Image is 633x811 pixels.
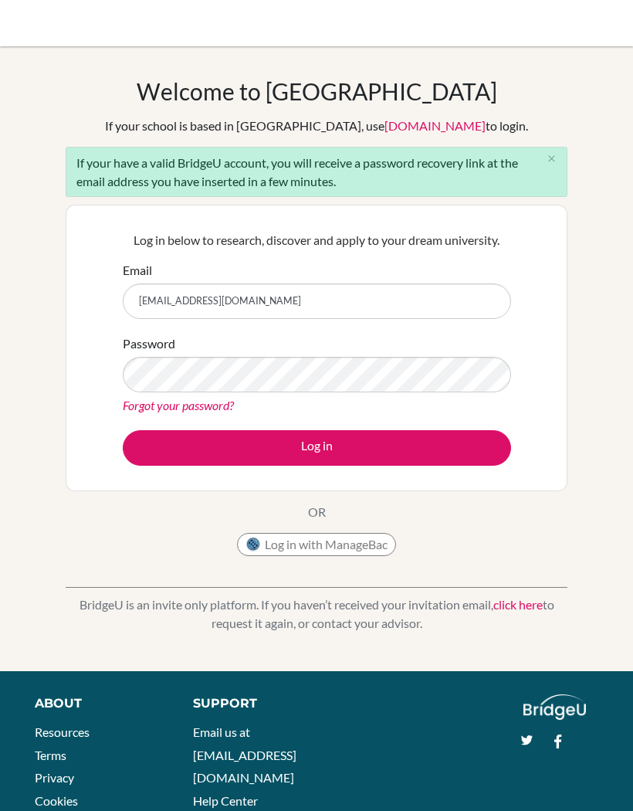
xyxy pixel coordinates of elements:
div: If your school is based in [GEOGRAPHIC_DATA], use to login. [105,117,528,135]
label: Password [123,334,175,353]
img: logo_white@2x-f4f0deed5e89b7ecb1c2cc34c3e3d731f90f0f143d5ea2071677605dd97b5244.png [523,694,586,720]
h1: Welcome to [GEOGRAPHIC_DATA] [137,77,497,105]
label: Email [123,261,152,280]
a: Forgot your password? [123,398,234,412]
p: OR [308,503,326,521]
p: BridgeU is an invite only platform. If you haven’t received your invitation email, to request it ... [66,596,567,633]
div: About [35,694,158,713]
button: Log in with ManageBac [237,533,396,556]
p: Log in below to research, discover and apply to your dream university. [123,231,511,249]
a: Terms [35,748,66,762]
a: Email us at [EMAIL_ADDRESS][DOMAIN_NAME] [193,724,296,785]
div: If your have a valid BridgeU account, you will receive a password recovery link at the email addr... [66,147,567,197]
button: Log in [123,430,511,466]
a: click here [493,597,543,612]
a: Help Center [193,793,258,808]
a: Cookies [35,793,78,808]
div: Support [193,694,303,713]
a: Privacy [35,770,74,785]
i: close [546,153,557,165]
button: Close [536,148,567,171]
a: [DOMAIN_NAME] [384,118,486,133]
a: Resources [35,724,90,739]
